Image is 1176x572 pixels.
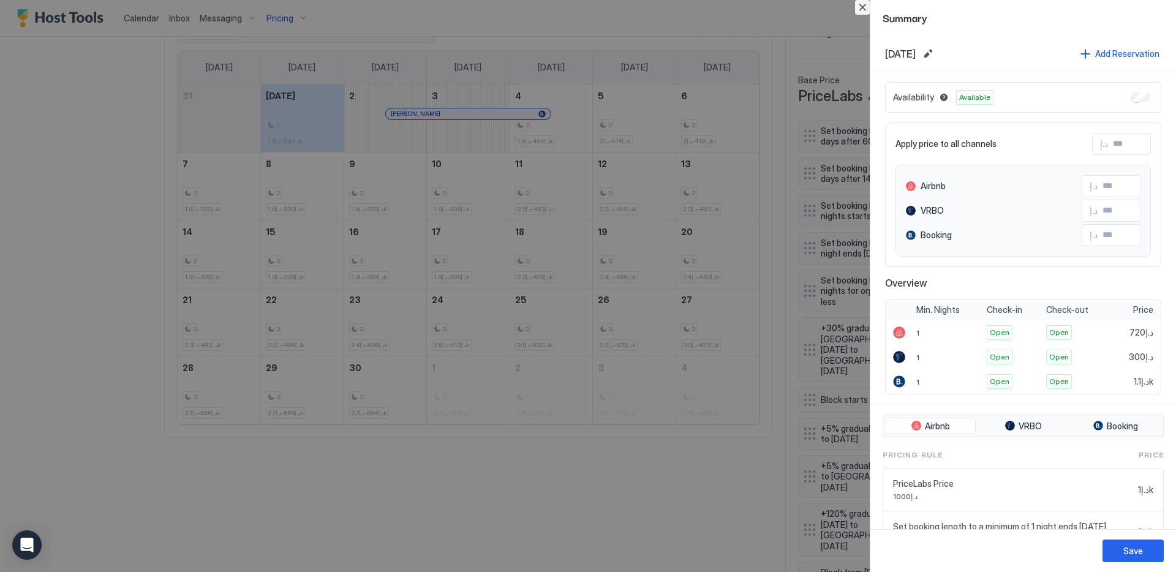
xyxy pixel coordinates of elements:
[1095,47,1159,60] div: Add Reservation
[1102,540,1164,562] button: Save
[1138,484,1153,495] span: د.إ1k
[990,352,1009,363] span: Open
[1049,327,1069,338] span: Open
[885,48,916,60] span: [DATE]
[921,181,946,192] span: Airbnb
[893,92,934,103] span: Availability
[1049,352,1069,363] span: Open
[1139,450,1164,461] span: Price
[886,418,976,435] button: Airbnb
[1046,304,1088,315] span: Check-out
[893,478,1133,489] span: PriceLabs Price
[916,377,919,386] span: 1
[1123,544,1143,557] div: Save
[883,10,1164,25] span: Summary
[925,421,950,432] span: Airbnb
[1090,230,1098,241] span: د.إ
[916,328,919,337] span: 1
[885,277,1161,289] span: Overview
[1129,327,1153,338] span: د.إ720
[1107,421,1138,432] span: Booking
[1019,421,1042,432] span: VRBO
[921,47,935,61] button: Edit date range
[1129,352,1153,363] span: د.إ300
[12,530,42,560] div: Open Intercom Messenger
[1071,418,1161,435] button: Booking
[1100,138,1108,149] span: د.إ
[883,450,943,461] span: Pricing Rule
[987,304,1022,315] span: Check-in
[1133,304,1153,315] span: Price
[1134,376,1153,387] span: د.إ1.1k
[959,92,990,103] span: Available
[893,521,1133,532] span: Set booking length to a minimum of 1 night ends [DATE]
[895,138,997,149] span: Apply price to all channels
[1049,376,1069,387] span: Open
[921,205,944,216] span: VRBO
[937,90,951,105] button: Blocked dates override all pricing rules and remain unavailable until manually unblocked
[990,376,1009,387] span: Open
[978,418,1068,435] button: VRBO
[1090,205,1098,216] span: د.إ
[990,327,1009,338] span: Open
[916,304,960,315] span: Min. Nights
[893,492,1133,501] span: د.إ1000
[1090,181,1098,192] span: د.إ
[883,415,1164,438] div: tab-group
[1079,45,1161,62] button: Add Reservation
[1138,527,1153,538] span: د.إ1k
[921,230,952,241] span: Booking
[916,353,919,362] span: 1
